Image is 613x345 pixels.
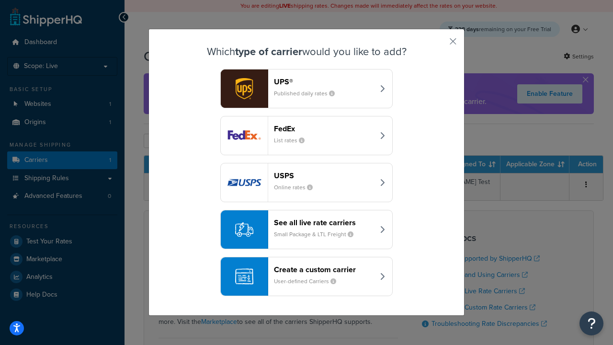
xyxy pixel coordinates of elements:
strong: type of carrier [235,44,302,59]
header: Create a custom carrier [274,265,374,274]
button: fedEx logoFedExList rates [220,116,393,155]
header: See all live rate carriers [274,218,374,227]
small: Published daily rates [274,89,342,98]
h3: Which would you like to add? [173,46,440,57]
img: usps logo [221,163,268,202]
header: FedEx [274,124,374,133]
small: User-defined Carriers [274,277,344,286]
small: Online rates [274,183,320,192]
img: ups logo [221,69,268,108]
button: See all live rate carriersSmall Package & LTL Freight [220,210,393,249]
img: fedEx logo [221,116,268,155]
button: usps logoUSPSOnline rates [220,163,393,202]
button: Create a custom carrierUser-defined Carriers [220,257,393,296]
img: icon-carrier-custom-c93b8a24.svg [235,267,253,286]
button: ups logoUPS®Published daily rates [220,69,393,108]
header: USPS [274,171,374,180]
small: Small Package & LTL Freight [274,230,361,239]
img: icon-carrier-liverate-becf4550.svg [235,220,253,239]
button: Open Resource Center [579,311,603,335]
header: UPS® [274,77,374,86]
small: List rates [274,136,312,145]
